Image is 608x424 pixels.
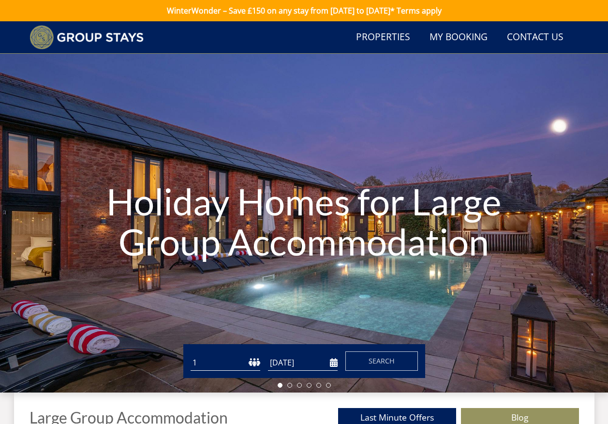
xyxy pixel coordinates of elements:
[369,356,395,365] span: Search
[268,355,338,371] input: Arrival Date
[503,27,567,48] a: Contact Us
[345,351,418,371] button: Search
[426,27,491,48] a: My Booking
[352,27,414,48] a: Properties
[91,162,517,281] h1: Holiday Homes for Large Group Accommodation
[30,25,144,49] img: Group Stays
